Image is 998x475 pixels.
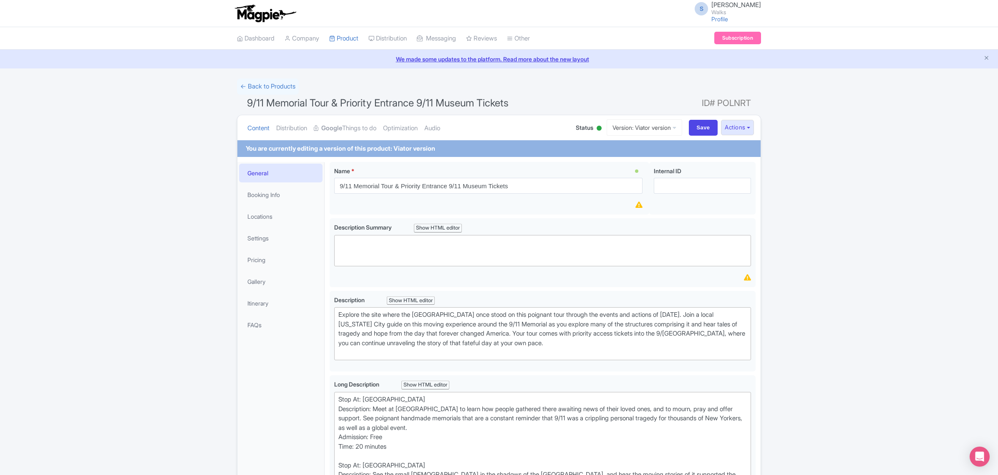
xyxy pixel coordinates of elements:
[5,55,993,63] a: We made some updates to the platform. Read more about the new layout
[607,119,682,136] a: Version: Viator version
[711,1,761,9] span: [PERSON_NAME]
[239,164,323,182] a: General
[334,296,366,303] span: Description
[387,296,435,305] div: Show HTML editor
[417,27,456,50] a: Messaging
[276,115,307,141] a: Distribution
[237,27,275,50] a: Dashboard
[970,447,990,467] div: Open Intercom Messenger
[246,144,435,154] div: You are currently editing a version of this product: Viator version
[239,250,323,269] a: Pricing
[239,294,323,313] a: Itinerary
[414,224,462,232] div: Show HTML editor
[424,115,440,141] a: Audio
[237,78,299,95] a: ← Back to Products
[314,115,376,141] a: GoogleThings to do
[334,167,350,174] span: Name
[711,10,761,15] small: Walks
[654,167,681,174] span: Internal ID
[338,310,747,357] div: Explore the site where the [GEOGRAPHIC_DATA] once stood on this poignant tour through the events ...
[334,224,393,231] span: Description Summary
[239,272,323,291] a: Gallery
[714,32,761,44] a: Subscription
[247,97,509,109] span: 9/11 Memorial Tour & Priority Entrance 9/11 Museum Tickets
[285,27,319,50] a: Company
[329,27,358,50] a: Product
[239,229,323,248] a: Settings
[334,381,381,388] span: Long Description
[239,207,323,226] a: Locations
[595,122,603,135] div: Active
[383,115,418,141] a: Optimization
[689,120,718,136] input: Save
[368,27,407,50] a: Distribution
[695,2,708,15] span: S
[247,115,270,141] a: Content
[401,381,449,389] div: Show HTML editor
[466,27,497,50] a: Reviews
[721,120,754,135] button: Actions
[690,2,761,15] a: S [PERSON_NAME] Walks
[239,185,323,204] a: Booking Info
[983,54,990,63] button: Close announcement
[507,27,530,50] a: Other
[711,15,728,23] a: Profile
[702,95,751,111] span: ID# POLNRT
[239,316,323,334] a: FAQs
[321,124,342,133] strong: Google
[233,4,297,23] img: logo-ab69f6fb50320c5b225c76a69d11143b.png
[576,123,593,132] span: Status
